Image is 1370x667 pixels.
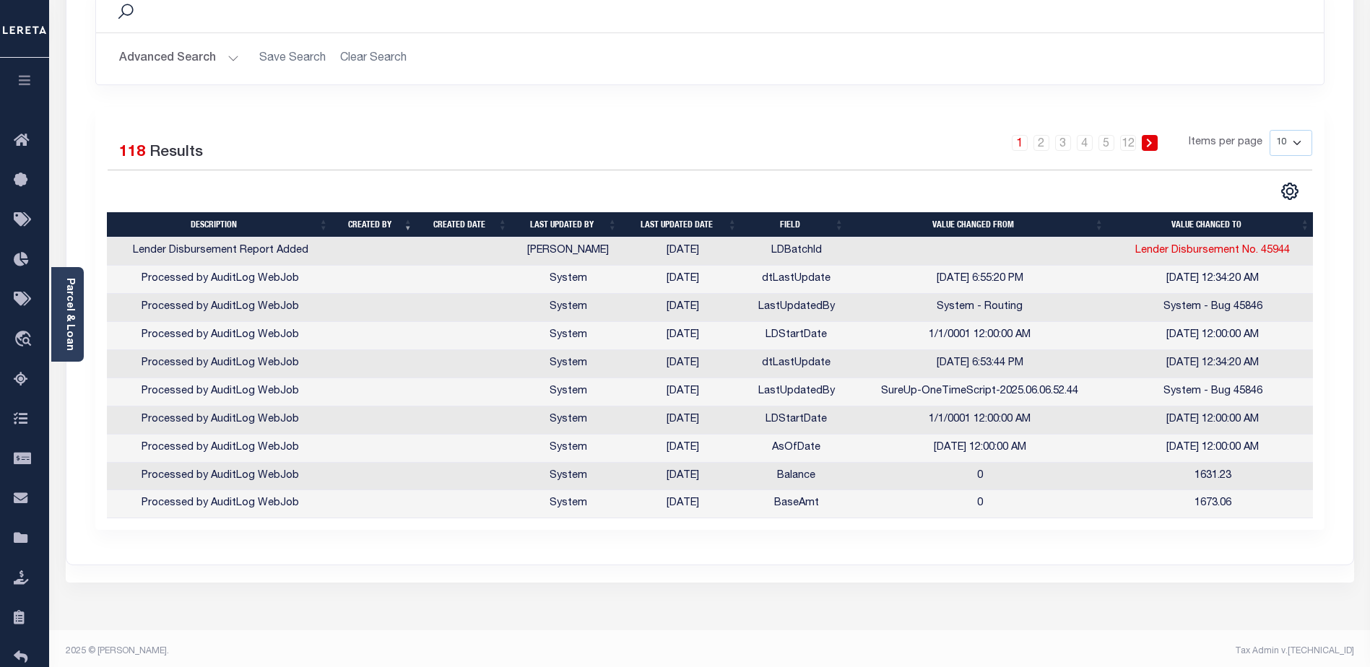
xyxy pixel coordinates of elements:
td: SureUp-OneTimeScript-2025.06.06.52.44 [850,378,1110,406]
td: [DATE] [623,463,743,491]
a: 1 [1012,135,1028,151]
td: 1673.06 [1110,490,1316,518]
button: Advanced Search [119,45,239,73]
td: System [513,435,623,463]
td: 1/1/0001 12:00:00 AM [850,406,1110,435]
th: Created date: activate to sort column ascending [419,212,513,237]
td: [DATE] [623,350,743,378]
td: Processed by AuditLog WebJob [107,350,334,378]
td: System [513,490,623,518]
td: [DATE] 12:00:00 AM [1110,322,1316,350]
td: LastUpdatedBy [743,378,850,406]
td: dtLastUpdate [743,350,850,378]
div: 2025 © [PERSON_NAME]. [55,645,710,658]
td: [DATE] 12:00:00 AM [850,435,1110,463]
a: 12 [1120,135,1136,151]
td: Processed by AuditLog WebJob [107,435,334,463]
div: Tax Admin v.[TECHNICAL_ID] [721,645,1354,658]
td: [PERSON_NAME] [513,237,623,266]
td: Balance [743,463,850,491]
td: dtLastUpdate [743,266,850,294]
td: System [513,463,623,491]
td: [DATE] [623,266,743,294]
a: Parcel & Loan [64,278,74,351]
td: [DATE] 12:34:20 AM [1110,350,1316,378]
td: System [513,378,623,406]
td: [DATE] [623,378,743,406]
th: Field: activate to sort column ascending [743,212,850,237]
a: Lender Disbursement No. 45944 [1135,245,1290,256]
span: Items per page [1189,135,1262,151]
td: [DATE] [623,435,743,463]
i: travel_explore [14,331,37,349]
td: 0 [850,490,1110,518]
td: [DATE] 12:34:20 AM [1110,266,1316,294]
td: System - Bug 45846 [1110,294,1316,322]
td: Processed by AuditLog WebJob [107,266,334,294]
a: 3 [1055,135,1071,151]
th: Created by: activate to sort column ascending [334,212,419,237]
th: Value changed to: activate to sort column ascending [1110,212,1316,237]
td: Processed by AuditLog WebJob [107,490,334,518]
td: [DATE] [623,490,743,518]
th: Last updated date: activate to sort column ascending [623,212,743,237]
td: 1631.23 [1110,463,1316,491]
th: Last updated by: activate to sort column ascending [513,212,623,237]
td: System [513,266,623,294]
td: [DATE] 12:00:00 AM [1110,406,1316,435]
td: 0 [850,463,1110,491]
td: System [513,294,623,322]
th: Description: activate to sort column ascending [107,212,334,237]
td: [DATE] 12:00:00 AM [1110,435,1316,463]
td: System - Routing [850,294,1110,322]
td: Lender Disbursement Report Added [107,237,334,266]
td: AsOfDate [743,435,850,463]
td: System [513,350,623,378]
a: 5 [1098,135,1114,151]
label: Results [149,141,203,165]
td: [DATE] [623,294,743,322]
td: System [513,322,623,350]
td: [DATE] 6:55:20 PM [850,266,1110,294]
td: LastUpdatedBy [743,294,850,322]
td: 1/1/0001 12:00:00 AM [850,322,1110,350]
td: Processed by AuditLog WebJob [107,294,334,322]
td: LDStartDate [743,322,850,350]
td: [DATE] 6:53:44 PM [850,350,1110,378]
th: Value changed from: activate to sort column ascending [850,212,1110,237]
a: 4 [1077,135,1093,151]
td: Processed by AuditLog WebJob [107,378,334,406]
td: LDBatchId [743,237,850,266]
td: BaseAmt [743,490,850,518]
a: 2 [1033,135,1049,151]
td: System [513,406,623,435]
td: [DATE] [623,322,743,350]
td: LDStartDate [743,406,850,435]
span: 118 [119,145,145,160]
td: [DATE] [623,237,743,266]
td: System - Bug 45846 [1110,378,1316,406]
td: [DATE] [623,406,743,435]
td: Processed by AuditLog WebJob [107,463,334,491]
td: Processed by AuditLog WebJob [107,406,334,435]
td: Processed by AuditLog WebJob [107,322,334,350]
